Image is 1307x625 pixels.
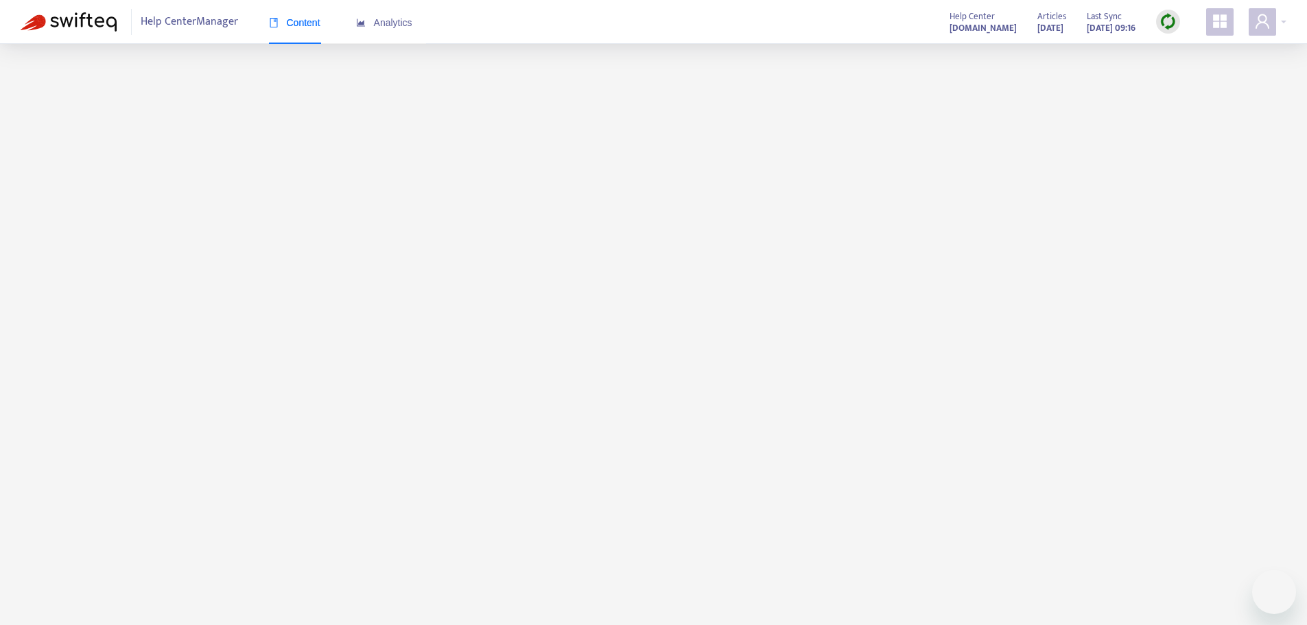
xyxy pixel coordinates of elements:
strong: [DATE] [1037,21,1063,36]
span: area-chart [356,18,366,27]
span: Help Center [950,9,995,24]
iframe: メッセージングウィンドウを開くボタン [1252,570,1296,614]
span: Help Center Manager [141,9,238,35]
img: sync.dc5367851b00ba804db3.png [1159,13,1177,30]
img: Swifteq [21,12,117,32]
span: Last Sync [1087,9,1122,24]
a: [DOMAIN_NAME] [950,20,1017,36]
span: Analytics [356,17,412,28]
strong: [DOMAIN_NAME] [950,21,1017,36]
span: book [269,18,279,27]
strong: [DATE] 09:16 [1087,21,1135,36]
span: Content [269,17,320,28]
span: Articles [1037,9,1066,24]
span: user [1254,13,1271,30]
span: appstore [1212,13,1228,30]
